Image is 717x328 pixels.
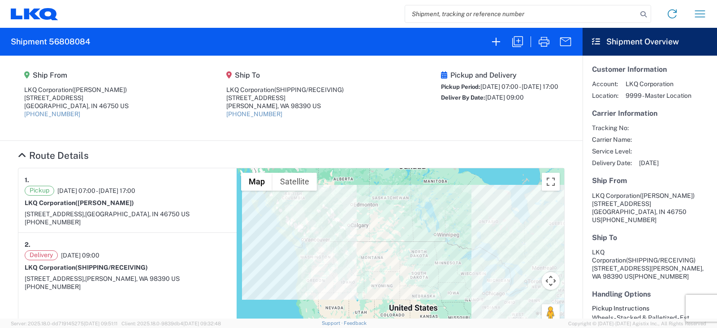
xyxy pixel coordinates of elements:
[405,5,637,22] input: Shipment, tracking or reference number
[61,251,99,259] span: [DATE] 09:00
[57,187,135,195] span: [DATE] 07:00 - [DATE] 17:00
[25,218,230,226] div: [PHONE_NUMBER]
[121,321,221,326] span: Client: 2025.18.0-9839db4
[592,233,708,242] h5: Ship To
[84,321,117,326] span: [DATE] 09:51:11
[25,175,29,186] strong: 1.
[592,124,632,132] span: Tracking No:
[640,192,695,199] span: ([PERSON_NAME])
[226,86,344,94] div: LKQ Corporation
[25,210,85,218] span: [STREET_ADDRESS],
[25,250,58,260] span: Delivery
[25,239,30,250] strong: 2.
[226,110,282,118] a: [PHONE_NUMBER]
[25,283,230,291] div: [PHONE_NUMBER]
[72,86,127,93] span: ([PERSON_NAME])
[25,199,134,206] strong: LKQ Corporation
[344,320,367,326] a: Feedback
[18,150,89,161] a: Hide Details
[592,249,695,272] span: LKQ Corporation [STREET_ADDRESS]
[24,102,129,110] div: [GEOGRAPHIC_DATA], IN 46750 US
[441,71,558,79] h5: Pickup and Delivery
[639,159,659,167] span: [DATE]
[480,83,558,90] span: [DATE] 07:00 - [DATE] 17:00
[592,248,708,280] address: [PERSON_NAME], WA 98390 US
[592,200,651,207] span: [STREET_ADDRESS]
[24,86,129,94] div: LKQ Corporation
[592,80,618,88] span: Account:
[592,147,632,155] span: Service Level:
[626,92,691,100] span: 9999 - Master Location
[592,290,708,298] h5: Handling Options
[600,216,657,223] span: [PHONE_NUMBER]
[568,319,706,328] span: Copyright © [DATE]-[DATE] Agistix Inc., All Rights Reserved
[25,186,54,196] span: Pickup
[592,136,632,144] span: Carrier Name:
[75,199,134,206] span: ([PERSON_NAME])
[24,110,80,118] a: [PHONE_NUMBER]
[25,264,148,271] strong: LKQ Corporation
[85,210,190,218] span: [GEOGRAPHIC_DATA], IN 46750 US
[592,65,708,74] h5: Customer Information
[592,192,640,199] span: LKQ Corporation
[542,272,560,290] button: Map camera controls
[592,159,632,167] span: Delivery Date:
[75,264,148,271] span: (SHIPPING/RECEIVING)
[226,94,344,102] div: [STREET_ADDRESS]
[592,305,708,312] h6: Pickup Instructions
[322,320,344,326] a: Support
[24,94,129,102] div: [STREET_ADDRESS]
[226,71,344,79] h5: Ship To
[626,257,695,264] span: (SHIPPING/RECEIVING)
[626,80,691,88] span: LKQ Corporation
[226,102,344,110] div: [PERSON_NAME], WA 98390 US
[24,71,129,79] h5: Ship From
[11,36,90,47] h2: Shipment 56808084
[542,304,560,322] button: Drag Pegman onto the map to open Street View
[592,109,708,118] h5: Carrier Information
[485,94,524,101] span: [DATE] 09:00
[241,173,272,191] button: Show street map
[441,94,485,101] span: Deliver By Date:
[592,176,708,185] h5: Ship From
[633,273,689,280] span: [PHONE_NUMBER]
[441,83,480,90] span: Pickup Period:
[85,275,180,282] span: [PERSON_NAME], WA 98390 US
[272,173,317,191] button: Show satellite imagery
[592,92,618,100] span: Location:
[11,321,117,326] span: Server: 2025.18.0-dd719145275
[274,86,344,93] span: (SHIPPING/RECEIVING)
[583,28,717,56] header: Shipment Overview
[183,321,221,326] span: [DATE] 09:32:48
[592,192,708,224] address: [GEOGRAPHIC_DATA], IN 46750 US
[25,275,85,282] span: [STREET_ADDRESS],
[542,173,560,191] button: Toggle fullscreen view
